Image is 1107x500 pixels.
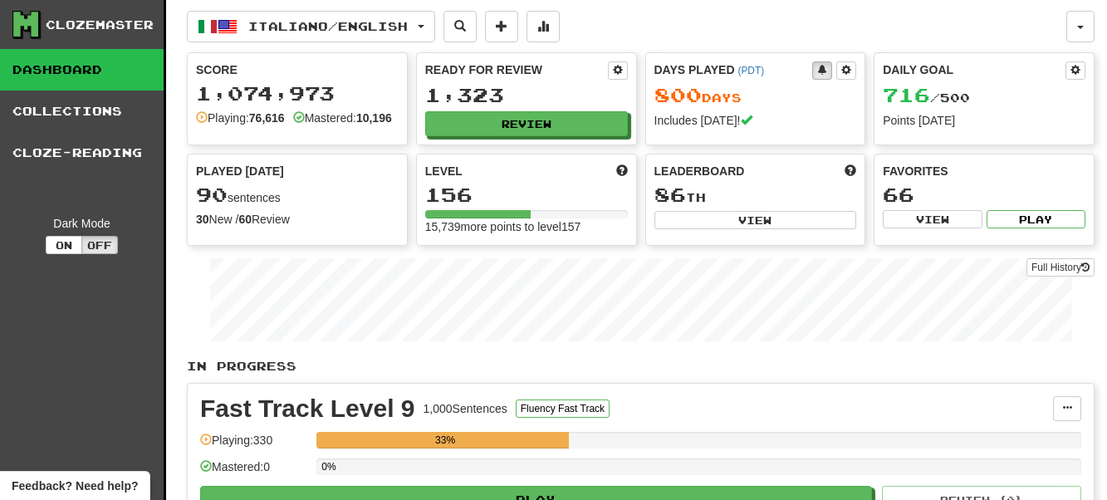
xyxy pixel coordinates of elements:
div: sentences [196,184,399,206]
div: Ready for Review [425,61,608,78]
div: Includes [DATE]! [654,112,857,129]
div: New / Review [196,211,399,228]
span: Leaderboard [654,163,745,179]
div: th [654,184,857,206]
div: 1,000 Sentences [424,400,507,417]
p: In Progress [187,358,1095,375]
button: Italiano/English [187,11,435,42]
button: Add sentence to collection [485,11,518,42]
div: Days Played [654,61,813,78]
span: This week in points, UTC [845,163,856,179]
a: Full History [1026,258,1095,277]
div: Playing: 330 [200,432,308,459]
div: Playing: [196,110,285,126]
div: Day s [654,85,857,106]
div: Score [196,61,399,78]
span: 90 [196,183,228,206]
div: Clozemaster [46,17,154,33]
button: View [654,211,857,229]
span: / 500 [883,91,970,105]
div: Daily Goal [883,61,1065,80]
button: View [883,210,982,228]
div: Dark Mode [12,215,151,232]
button: Play [987,210,1085,228]
div: 66 [883,184,1085,205]
strong: 60 [238,213,252,226]
div: Fast Track Level 9 [200,396,415,421]
div: Points [DATE] [883,112,1085,129]
button: On [46,236,82,254]
span: Open feedback widget [12,478,138,494]
div: Mastered: [293,110,392,126]
div: 15,739 more points to level 157 [425,218,628,235]
strong: 30 [196,213,209,226]
strong: 76,616 [249,111,285,125]
div: 156 [425,184,628,205]
div: Mastered: 0 [200,458,308,486]
span: 86 [654,183,686,206]
span: 716 [883,83,930,106]
span: Played [DATE] [196,163,284,179]
div: 1,323 [425,85,628,105]
button: Off [81,236,118,254]
button: Fluency Fast Track [516,400,610,418]
button: Search sentences [443,11,477,42]
button: More stats [527,11,560,42]
span: Level [425,163,463,179]
div: 1,074,973 [196,83,399,104]
button: Review [425,111,628,136]
strong: 10,196 [356,111,392,125]
span: Score more points to level up [616,163,628,179]
div: Favorites [883,163,1085,179]
span: Italiano / English [248,19,408,33]
span: 800 [654,83,702,106]
a: (PDT) [737,65,764,76]
div: 33% [321,432,569,449]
